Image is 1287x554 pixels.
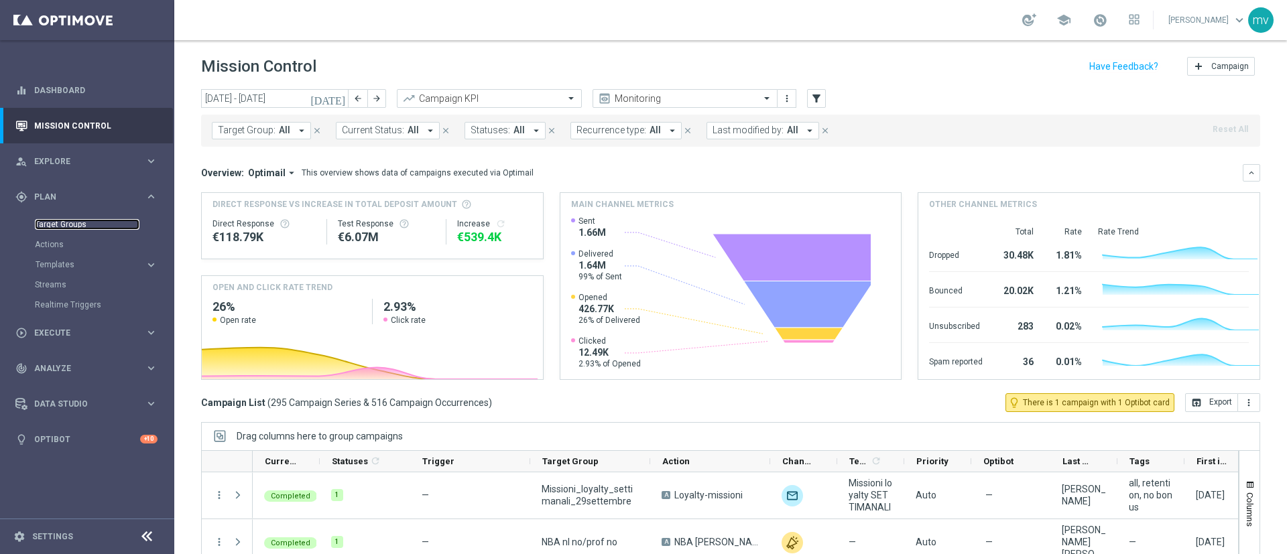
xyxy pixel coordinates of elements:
[237,431,403,441] span: Drag columns here to group campaigns
[408,125,419,136] span: All
[15,421,158,457] div: Optibot
[336,122,440,139] button: Current Status: All arrow_drop_down
[1243,397,1254,408] i: more_vert
[530,125,542,137] i: arrow_drop_down
[578,346,641,358] span: 12.49K
[15,121,158,131] button: Mission Control
[212,299,361,315] h2: 26%
[465,122,546,139] button: Statuses: All arrow_drop_down
[1185,393,1238,412] button: open_in_browser Export
[212,122,311,139] button: Target Group: All arrow_drop_down
[353,94,363,103] i: arrow_back
[1232,13,1247,27] span: keyboard_arrow_down
[1196,536,1225,548] div: 29 Sep 2025, Monday
[1129,477,1173,513] span: all, retention, no bonus
[598,92,611,105] i: preview
[145,155,158,167] i: keyboard_arrow_right
[782,532,803,553] div: Other
[1023,397,1170,409] span: There is 1 campaign with 1 Optibot card
[402,92,416,105] i: trending_up
[422,490,429,500] span: —
[312,126,322,135] i: close
[267,397,271,409] span: (
[145,362,158,374] i: keyboard_arrow_right
[457,218,532,229] div: Increase
[999,226,1034,237] div: Total
[15,85,158,96] div: equalizer Dashboard
[15,84,27,96] i: equalizer
[1008,397,1020,409] i: lightbulb_outline
[140,435,158,443] div: +10
[372,94,381,103] i: arrow_forward
[35,275,173,295] div: Streams
[782,456,814,466] span: Channel
[578,216,606,226] span: Sent
[32,533,73,541] a: Settings
[424,125,436,137] i: arrow_drop_down
[820,126,830,135] i: close
[36,261,131,269] span: Templates
[471,125,510,136] span: Statuses:
[1187,57,1255,76] button: add Campaign
[244,167,302,179] button: Optimail arrow_drop_down
[1193,61,1204,72] i: add
[578,271,622,282] span: 99% of Sent
[495,218,506,229] i: refresh
[1248,7,1274,33] div: mv
[929,350,983,371] div: Spam reported
[1089,62,1158,71] input: Have Feedback?
[201,89,349,108] input: Select date range
[310,92,347,105] i: [DATE]
[929,279,983,300] div: Bounced
[916,490,936,500] span: Auto
[35,214,173,234] div: Target Groups
[35,259,158,270] button: Templates keyboard_arrow_right
[849,477,893,513] span: Missioni loyalty SETTIMANALI
[546,123,558,138] button: close
[15,191,27,203] i: gps_fixed
[849,536,856,548] span: —
[145,190,158,203] i: keyboard_arrow_right
[1238,393,1260,412] button: more_vert
[999,350,1034,371] div: 36
[311,123,323,138] button: close
[248,167,286,179] span: Optimail
[1211,62,1249,71] span: Campaign
[338,229,435,245] div: €6,067,709
[397,89,582,108] ng-select: Campaign KPI
[713,125,784,136] span: Last modified by:
[650,125,661,136] span: All
[34,421,140,457] a: Optibot
[1197,456,1229,466] span: First in Range
[15,155,145,167] div: Explore
[15,362,145,374] div: Analyze
[578,259,622,271] span: 1.64M
[201,57,316,76] h1: Mission Control
[212,198,457,210] span: Direct Response VS Increase In Total Deposit Amount
[338,218,435,229] div: Test Response
[929,198,1037,210] h4: Other channel metrics
[331,536,343,548] div: 1
[264,536,317,549] colored-tag: Completed
[15,434,158,445] button: lightbulb Optibot +10
[542,536,617,548] span: NBA nl no/prof no
[593,89,778,108] ng-select: Monitoring
[983,456,1014,466] span: Optibot
[15,327,27,339] i: play_circle_outline
[1062,456,1095,466] span: Last Modified By
[220,315,256,326] span: Open rate
[15,155,27,167] i: person_search
[576,125,646,136] span: Recurrence type:
[145,397,158,410] i: keyboard_arrow_right
[1185,397,1260,407] multiple-options-button: Export to CSV
[331,489,343,501] div: 1
[15,398,145,410] div: Data Studio
[213,489,225,501] button: more_vert
[15,192,158,202] button: gps_fixed Plan keyboard_arrow_right
[15,327,145,339] div: Execute
[15,399,158,409] div: Data Studio keyboard_arrow_right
